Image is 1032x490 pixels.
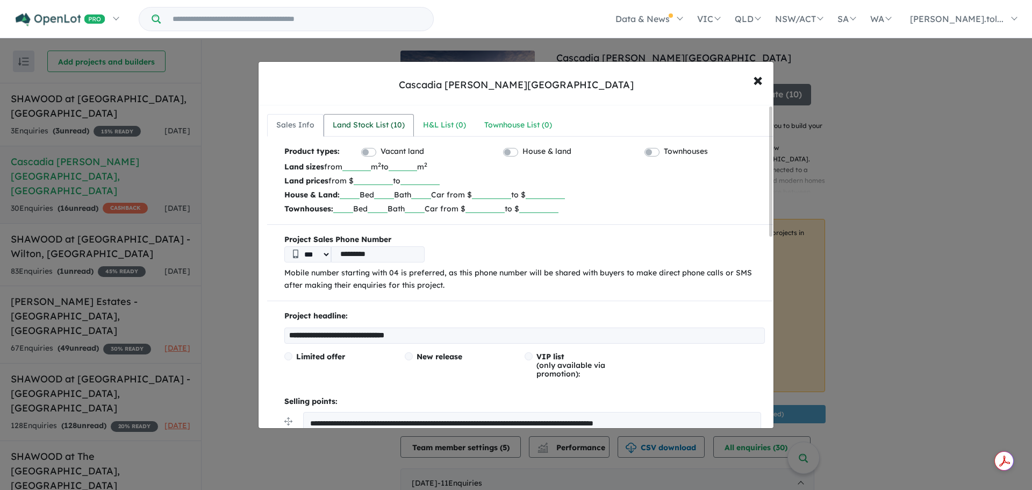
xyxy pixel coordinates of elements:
p: from m to m [284,160,765,174]
p: Mobile number starting with 04 is preferred, as this phone number will be shared with buyers to m... [284,267,765,293]
span: [PERSON_NAME].tol... [910,13,1004,24]
label: House & land [522,145,571,158]
span: New release [417,352,462,361]
div: Sales Info [276,119,314,132]
b: Land prices [284,176,328,186]
b: Product types: [284,145,340,160]
p: Project headline: [284,310,765,323]
img: drag.svg [284,417,292,425]
label: Townhouses [664,145,708,158]
span: (only available via promotion): [536,352,605,379]
b: Project Sales Phone Number [284,233,765,246]
span: VIP list [536,352,564,361]
p: from $ to [284,174,765,188]
p: Bed Bath Car from $ to $ [284,188,765,202]
p: Bed Bath Car from $ to $ [284,202,765,216]
b: House & Land: [284,190,340,200]
sup: 2 [378,161,381,168]
div: Townhouse List ( 0 ) [484,119,552,132]
span: × [753,68,763,91]
img: Openlot PRO Logo White [16,13,105,26]
label: Vacant land [381,145,424,158]
div: Cascadia [PERSON_NAME][GEOGRAPHIC_DATA] [399,78,634,92]
span: Limited offer [296,352,345,361]
img: Phone icon [293,250,298,258]
input: Try estate name, suburb, builder or developer [163,8,431,31]
sup: 2 [424,161,427,168]
p: Selling points: [284,395,765,408]
div: Land Stock List ( 10 ) [333,119,405,132]
b: Townhouses: [284,204,333,214]
div: H&L List ( 0 ) [423,119,466,132]
b: Land sizes [284,162,324,172]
